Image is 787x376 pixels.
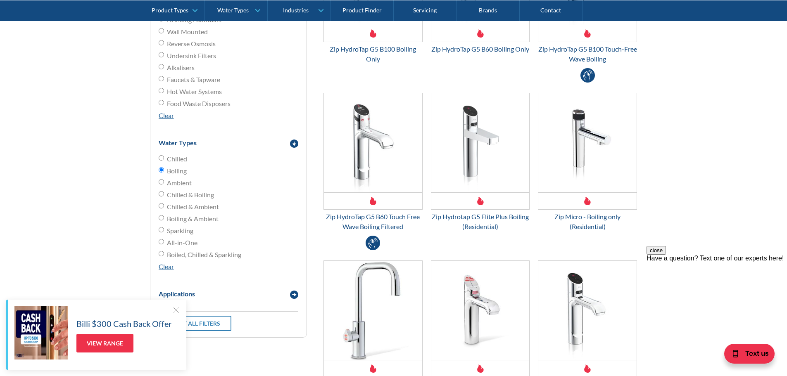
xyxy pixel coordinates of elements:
[538,44,637,64] div: Zip HydroTap G5 B100 Touch-Free Wave Boiling
[159,251,164,256] input: Boiled, Chilled & Sparkling
[159,111,174,119] a: Clear
[323,212,423,232] div: Zip HydroTap G5 B60 Touch Free Wave Boiling Filtered
[152,7,188,14] div: Product Types
[431,93,530,232] a: Zip Hydrotap G5 Elite Plus Boiling (Residential)Zip Hydrotap G5 Elite Plus Boiling (Residential)
[159,28,164,33] input: Wall Mounted
[159,155,164,161] input: Chilled
[167,75,220,85] span: Faucets & Tapware
[159,88,164,93] input: Hot Water Systems
[159,227,164,232] input: Sparkling
[538,212,637,232] div: Zip Micro - Boiling only (Residential)
[159,167,164,173] input: Boiling
[167,166,187,176] span: Boiling
[159,40,164,45] input: Reverse Osmosis
[76,334,133,352] a: View Range
[167,202,219,212] span: Chilled & Ambient
[159,191,164,196] input: Chilled & Boiling
[167,250,241,260] span: Boiled, Chilled & Sparkling
[159,289,195,299] div: Applications
[704,335,787,376] iframe: podium webchat widget bubble
[538,93,637,192] img: Zip Micro - Boiling only (Residential)
[159,179,164,184] input: Ambient
[647,246,787,345] iframe: podium webchat widget prompt
[324,261,422,360] img: Zip Hydrotap G5 Cube Plus Boiling (Residential)
[159,100,164,105] input: Food Waste Disposers
[159,316,231,331] a: Reset all filters
[323,93,423,232] a: Zip HydroTap G5 B60 Touch Free Wave Boiling FilteredZip HydroTap G5 B60 Touch Free Wave Boiling F...
[167,154,187,164] span: Chilled
[323,44,423,64] div: Zip HydroTap G5 B100 Boiling Only
[159,76,164,81] input: Faucets & Tapware
[431,261,530,360] img: Zip Miniboil Classic Boiling (Residential)
[159,52,164,57] input: Undersink Filters
[283,7,309,14] div: Industries
[76,317,172,330] h5: Billi $300 Cash Back Offer
[14,306,68,359] img: Billi $300 Cash Back Offer
[167,87,222,97] span: Hot Water Systems
[167,39,216,49] span: Reverse Osmosis
[167,27,208,37] span: Wall Mounted
[431,212,530,232] div: Zip Hydrotap G5 Elite Plus Boiling (Residential)
[167,190,214,200] span: Chilled & Boiling
[167,226,193,236] span: Sparkling
[324,93,422,192] img: Zip HydroTap G5 B60 Touch Free Wave Boiling Filtered
[167,63,195,73] span: Alkalisers
[431,93,530,192] img: Zip Hydrotap G5 Elite Plus Boiling (Residential)
[431,44,530,54] div: Zip HydroTap G5 B60 Boiling Only
[159,203,164,208] input: Chilled & Ambient
[167,214,219,224] span: Boiling & Ambient
[538,261,637,360] img: Zip Hydrotap G5 Classic Plus Boiling (Residential)
[159,239,164,244] input: All-in-One
[159,138,197,148] div: Water Types
[159,64,164,69] input: Alkalisers
[167,178,192,188] span: Ambient
[159,262,174,270] a: Clear
[538,93,637,232] a: Zip Micro - Boiling only (Residential)Zip Micro - Boiling only (Residential)
[167,51,216,61] span: Undersink Filters
[217,7,249,14] div: Water Types
[167,99,231,109] span: Food Waste Disposers
[159,215,164,220] input: Boiling & Ambient
[167,238,197,248] span: All-in-One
